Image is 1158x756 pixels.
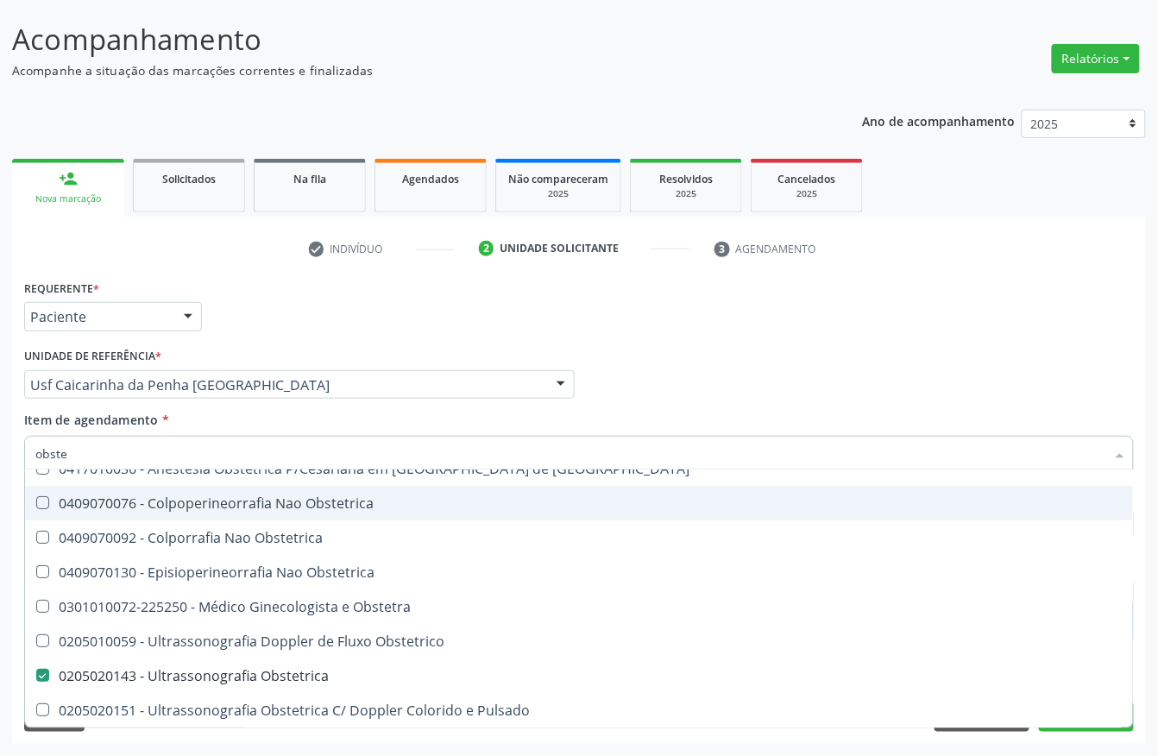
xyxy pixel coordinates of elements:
p: Acompanhamento [12,18,806,61]
span: Na fila [293,172,326,186]
div: 0409070076 - Colpoperineorrafia Nao Obstetrica [35,496,1123,510]
span: Solicitados [162,172,216,186]
span: Item de agendamento [24,412,159,428]
p: Ano de acompanhamento [863,110,1016,131]
input: Buscar por procedimentos [35,436,1105,470]
div: 0417010036 - Anestesia Obstetrica P/Cesariana em [GEOGRAPHIC_DATA] de [GEOGRAPHIC_DATA] [35,462,1123,476]
button: Relatórios [1052,44,1140,73]
div: 0409070092 - Colporrafia Nao Obstetrica [35,531,1123,545]
div: 2025 [643,187,729,200]
div: 0205010059 - Ultrassonografia Doppler de Fluxo Obstetrico [35,634,1123,648]
div: 0301010072-225250 - Médico Ginecologista e Obstetra [35,600,1123,614]
label: Requerente [24,275,99,302]
span: Cancelados [778,172,836,186]
div: 2 [479,241,494,256]
span: Agendados [402,172,459,186]
div: Nova marcação [24,192,112,205]
p: Acompanhe a situação das marcações correntes e finalizadas [12,61,806,79]
div: person_add [59,169,78,188]
label: Unidade de referência [24,343,161,370]
div: 0409070130 - Episioperineorrafia Nao Obstetrica [35,565,1123,579]
span: Resolvidos [659,172,713,186]
div: 2025 [508,187,608,200]
div: 0205020143 - Ultrassonografia Obstetrica [35,669,1123,683]
div: 2025 [764,187,850,200]
span: Usf Caicarinha da Penha [GEOGRAPHIC_DATA] [30,376,539,394]
div: Unidade solicitante [500,241,619,256]
span: Não compareceram [508,172,608,186]
div: 0205020151 - Ultrassonografia Obstetrica C/ Doppler Colorido e Pulsado [35,703,1123,717]
span: Paciente [30,308,167,325]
